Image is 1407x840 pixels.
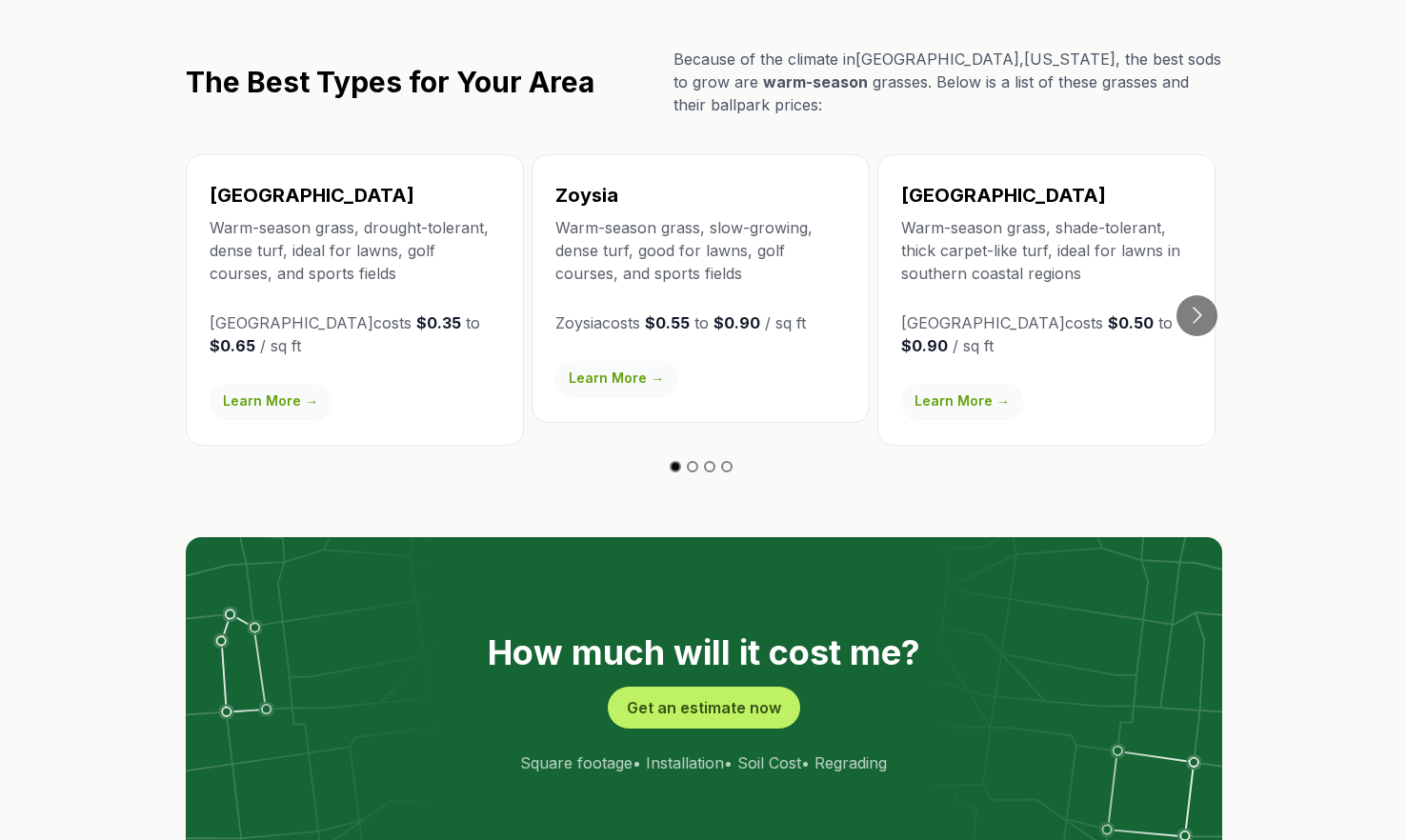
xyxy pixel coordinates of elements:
strong: $0.50 [1108,313,1154,332]
p: [GEOGRAPHIC_DATA] costs to / sq ft [901,311,1192,357]
span: warm-season [763,72,868,91]
button: Go to slide 4 [721,461,733,472]
strong: $0.65 [210,336,255,355]
strong: $0.35 [416,313,461,332]
p: Because of the climate in [GEOGRAPHIC_DATA] , [US_STATE] , the best sods to grow are grasses. Bel... [673,48,1222,116]
p: Warm-season grass, shade-tolerant, thick carpet-like turf, ideal for lawns in southern coastal re... [901,216,1192,285]
button: Go to slide 3 [704,461,715,472]
button: Go to slide 2 [687,461,698,472]
button: Get an estimate now [608,687,800,729]
h3: [GEOGRAPHIC_DATA] [901,182,1192,209]
h3: [GEOGRAPHIC_DATA] [210,182,500,209]
a: Learn More → [901,384,1023,418]
strong: $0.90 [714,313,760,332]
h2: The Best Types for Your Area [186,65,594,99]
strong: $0.55 [645,313,690,332]
p: [GEOGRAPHIC_DATA] costs to / sq ft [210,311,500,357]
a: Learn More → [555,361,677,395]
h3: Zoysia [555,182,846,209]
p: Warm-season grass, slow-growing, dense turf, good for lawns, golf courses, and sports fields [555,216,846,285]
strong: $0.90 [901,336,948,355]
a: Learn More → [210,384,332,418]
button: Go to next slide [1176,295,1217,336]
p: Zoysia costs to / sq ft [555,311,846,334]
p: Warm-season grass, drought-tolerant, dense turf, ideal for lawns, golf courses, and sports fields [210,216,500,285]
button: Go to slide 1 [670,461,681,472]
